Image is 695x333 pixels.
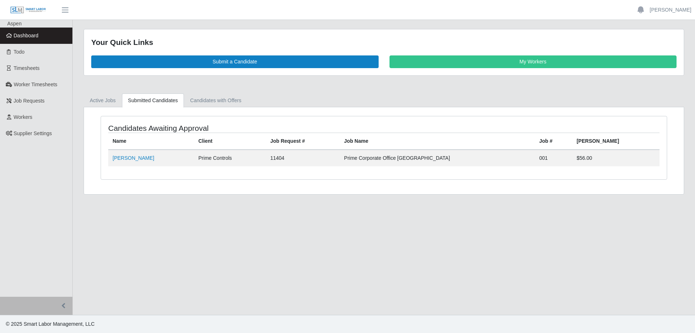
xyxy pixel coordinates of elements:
[113,155,154,161] a: [PERSON_NAME]
[91,37,677,48] div: Your Quick Links
[340,133,535,150] th: Job Name
[194,150,266,166] td: Prime Controls
[14,82,57,87] span: Worker Timesheets
[389,55,677,68] a: My Workers
[340,150,535,166] td: Prime Corporate Office [GEOGRAPHIC_DATA]
[84,93,122,108] a: Active Jobs
[14,114,33,120] span: Workers
[14,33,39,38] span: Dashboard
[14,98,45,104] span: Job Requests
[14,65,40,71] span: Timesheets
[572,150,660,166] td: $56.00
[6,321,94,327] span: © 2025 Smart Labor Management, LLC
[91,55,379,68] a: Submit a Candidate
[650,6,691,14] a: [PERSON_NAME]
[194,133,266,150] th: Client
[108,133,194,150] th: Name
[122,93,184,108] a: Submitted Candidates
[535,133,572,150] th: Job #
[266,150,340,166] td: 11404
[572,133,660,150] th: [PERSON_NAME]
[108,124,332,133] h4: Candidates Awaiting Approval
[14,49,25,55] span: Todo
[266,133,340,150] th: Job Request #
[14,130,52,136] span: Supplier Settings
[184,93,247,108] a: Candidates with Offers
[7,21,22,26] span: Aspen
[10,6,46,14] img: SLM Logo
[535,150,572,166] td: 001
